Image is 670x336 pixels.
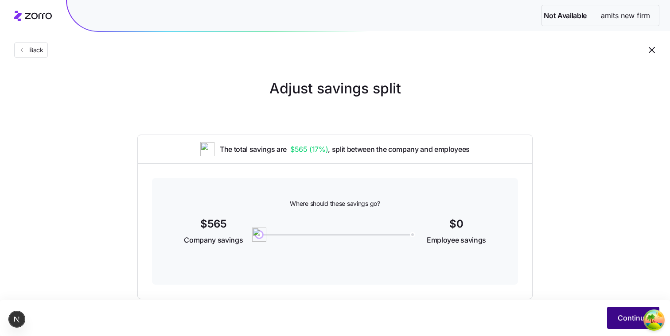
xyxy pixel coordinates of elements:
[252,228,266,242] img: ai-icon.png
[309,144,328,155] span: ( 17% )
[618,313,649,323] span: Continue
[427,235,486,246] span: Employee savings
[290,199,380,208] span: Where should these savings go?
[184,235,243,246] span: Company savings
[14,42,48,58] button: Back
[607,307,659,329] button: Continue
[290,144,328,155] span: $565
[185,219,242,229] span: $565
[200,142,214,156] img: ai-icon.png
[26,46,43,54] span: Back
[428,219,485,229] span: $0
[220,144,470,155] span: The total savings are , split between the company and employees
[544,10,587,21] span: Not Available
[115,78,555,99] h1: Adjust savings split
[594,10,657,21] span: amits new firm
[645,311,663,329] button: Open Tanstack query devtools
